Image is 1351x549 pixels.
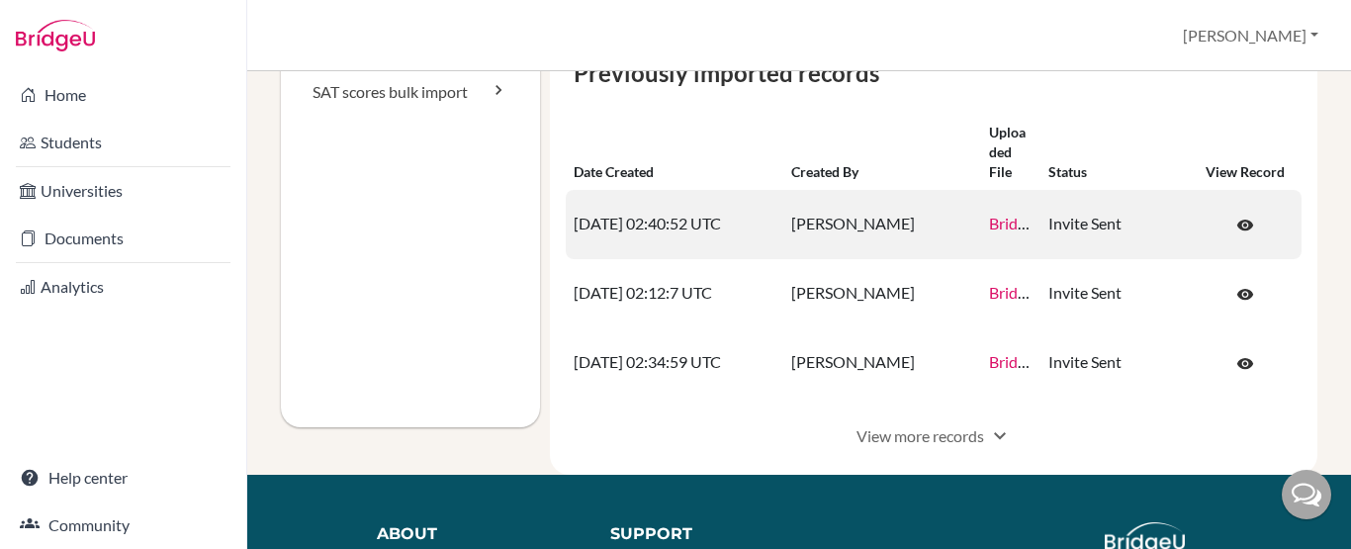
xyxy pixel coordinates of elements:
th: Uploaded file [981,115,1040,190]
td: [PERSON_NAME] [783,190,981,259]
th: Date created [566,115,783,190]
th: Status [1040,115,1189,190]
td: Invite Sent [1040,190,1189,259]
div: About [377,522,566,546]
span: visibility [1236,355,1254,373]
a: Analytics [4,267,242,307]
a: Community [4,505,242,545]
a: BridgeU_Students_List_3.xlsx [989,214,1188,232]
a: Click to open the record on its current state [1216,344,1275,382]
td: [DATE] 02:40:52 UTC [566,190,783,259]
a: Help center [4,458,242,498]
th: View record [1189,115,1302,190]
a: Click to open the record on its current state [1216,206,1275,243]
a: SAT scores bulk import [281,48,540,136]
td: [PERSON_NAME] [783,328,981,398]
a: BridgeU_Students_List_2.xlsx [989,283,1188,302]
a: BridgeU_Students_List.xlsx [989,352,1173,371]
span: Help [45,14,85,32]
td: Invite Sent [1040,259,1189,328]
span: visibility [1236,217,1254,234]
a: Documents [4,219,242,258]
button: [PERSON_NAME] [1174,17,1327,54]
a: Home [4,75,242,115]
a: Universities [4,171,242,211]
td: [DATE] 02:12:7 UTC [566,259,783,328]
span: visibility [1236,286,1254,304]
div: Support [610,522,780,546]
td: [PERSON_NAME] [783,259,981,328]
a: Click to open the record on its current state [1216,275,1275,313]
td: [DATE] 02:34:59 UTC [566,328,783,398]
caption: Previously imported records [566,55,1302,91]
th: Created by [783,115,981,190]
a: Students [4,123,242,162]
img: Bridge-U [16,20,95,51]
td: Invite Sent [1040,328,1189,398]
button: View more recordsexpand_more [836,417,1033,455]
span: expand_more [988,424,1012,448]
